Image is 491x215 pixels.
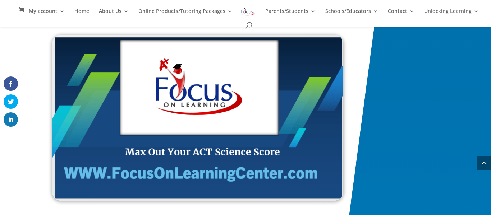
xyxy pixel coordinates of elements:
img: Science Jumpstart Screenshot TPS [52,35,343,201]
a: About Us [99,9,129,21]
a: Online Products/Tutoring Packages [138,9,233,21]
a: Unlocking Learning [424,9,479,21]
a: My account [29,9,65,21]
a: Contact [388,9,414,21]
a: Parents/Students [265,9,316,21]
a: Schools/Educators [325,9,378,21]
a: Digital ACT Prep English/Reading Workbook [52,194,343,202]
img: Focus on Learning [240,6,256,17]
a: Home [74,9,89,21]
